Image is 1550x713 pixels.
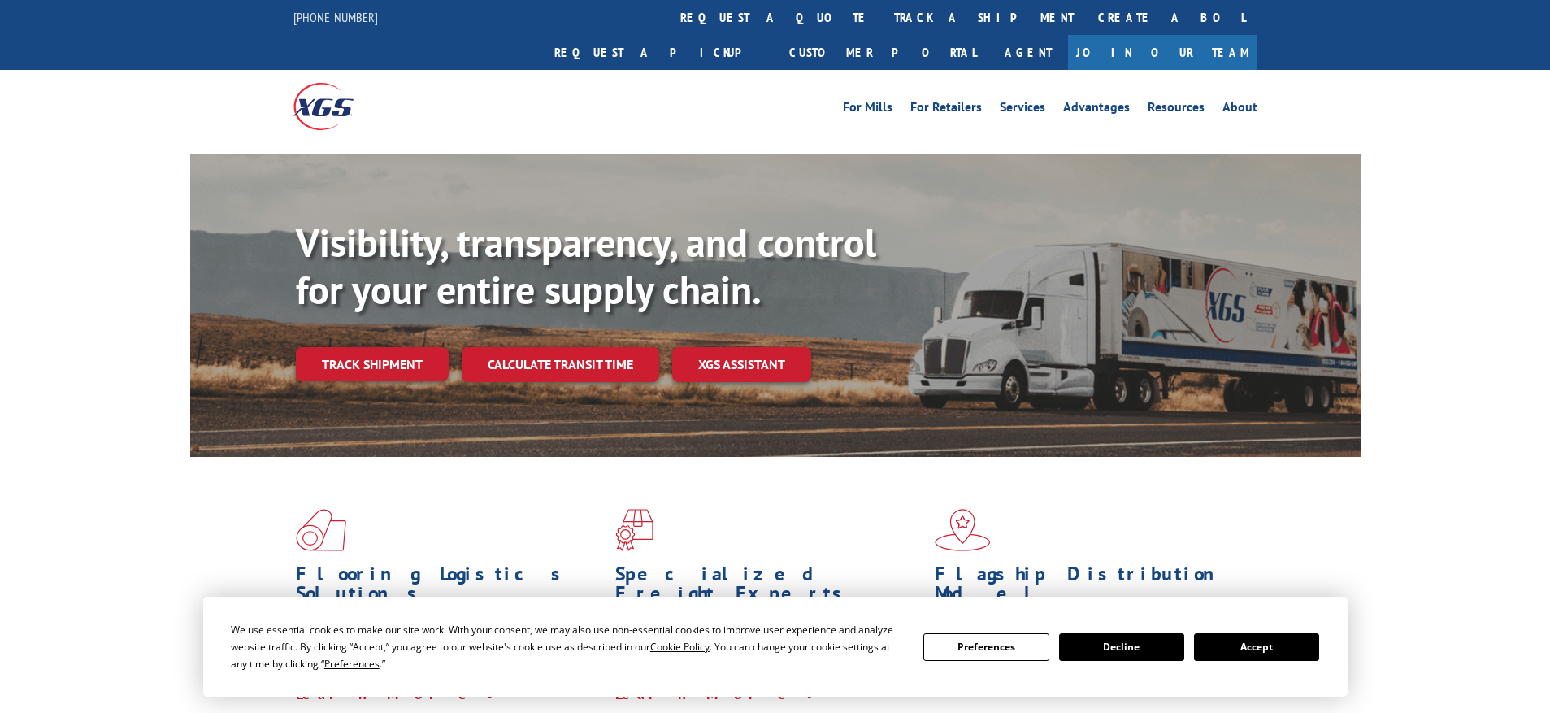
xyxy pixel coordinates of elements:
[988,35,1068,70] a: Agent
[910,101,982,119] a: For Retailers
[1148,101,1205,119] a: Resources
[615,564,923,611] h1: Specialized Freight Experts
[462,347,659,382] a: Calculate transit time
[542,35,777,70] a: Request a pickup
[843,101,892,119] a: For Mills
[650,640,710,654] span: Cookie Policy
[935,564,1242,611] h1: Flagship Distribution Model
[1063,101,1130,119] a: Advantages
[296,564,603,611] h1: Flooring Logistics Solutions
[672,347,811,382] a: XGS ASSISTANT
[296,685,498,703] a: Learn More >
[296,217,876,315] b: Visibility, transparency, and control for your entire supply chain.
[1222,101,1257,119] a: About
[1000,101,1045,119] a: Services
[203,597,1348,697] div: Cookie Consent Prompt
[1059,633,1184,661] button: Decline
[1194,633,1319,661] button: Accept
[1068,35,1257,70] a: Join Our Team
[231,621,904,672] div: We use essential cookies to make our site work. With your consent, we may also use non-essential ...
[296,509,346,551] img: xgs-icon-total-supply-chain-intelligence-red
[923,633,1049,661] button: Preferences
[293,9,378,25] a: [PHONE_NUMBER]
[324,657,380,671] span: Preferences
[777,35,988,70] a: Customer Portal
[935,509,991,551] img: xgs-icon-flagship-distribution-model-red
[615,509,653,551] img: xgs-icon-focused-on-flooring-red
[296,347,449,381] a: Track shipment
[615,685,818,703] a: Learn More >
